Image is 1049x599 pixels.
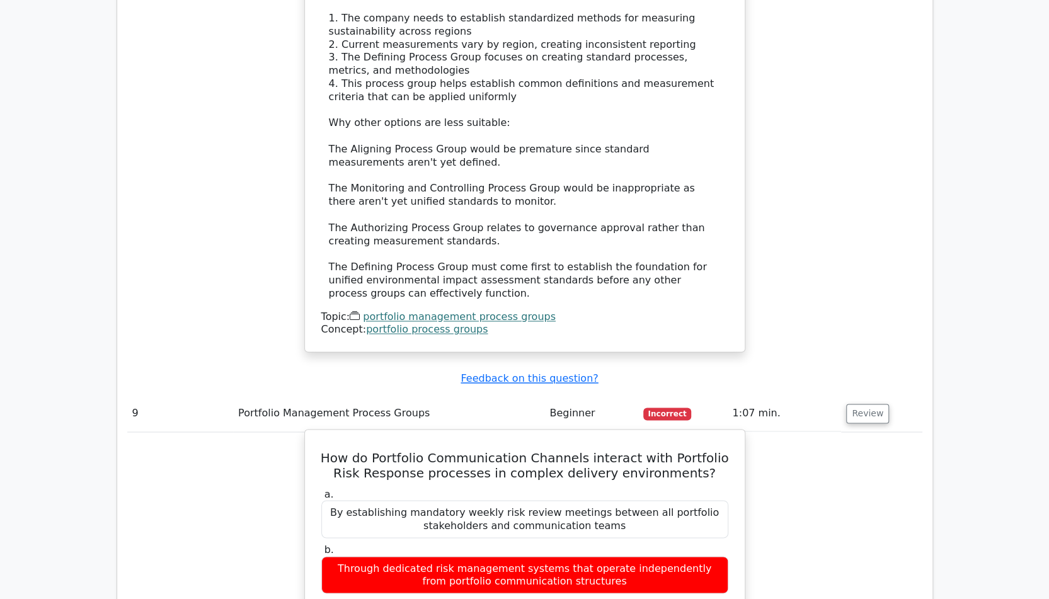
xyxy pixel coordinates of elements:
div: Topic: [321,311,728,324]
div: By establishing mandatory weekly risk review meetings between all portfolio stakeholders and comm... [321,500,728,538]
a: Feedback on this question? [461,372,598,384]
div: Concept: [321,323,728,336]
td: 1:07 min. [727,396,841,431]
div: Through dedicated risk management systems that operate independently from portfolio communication... [321,556,728,594]
h5: How do Portfolio Communication Channels interact with Portfolio Risk Response processes in comple... [320,450,730,480]
td: Portfolio Management Process Groups [233,396,544,431]
td: Beginner [544,396,638,431]
td: 9 [127,396,234,431]
a: portfolio management process groups [363,311,556,322]
a: portfolio process groups [366,323,488,335]
span: a. [324,488,334,499]
span: Incorrect [643,408,692,420]
button: Review [846,404,889,423]
span: b. [324,543,334,555]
